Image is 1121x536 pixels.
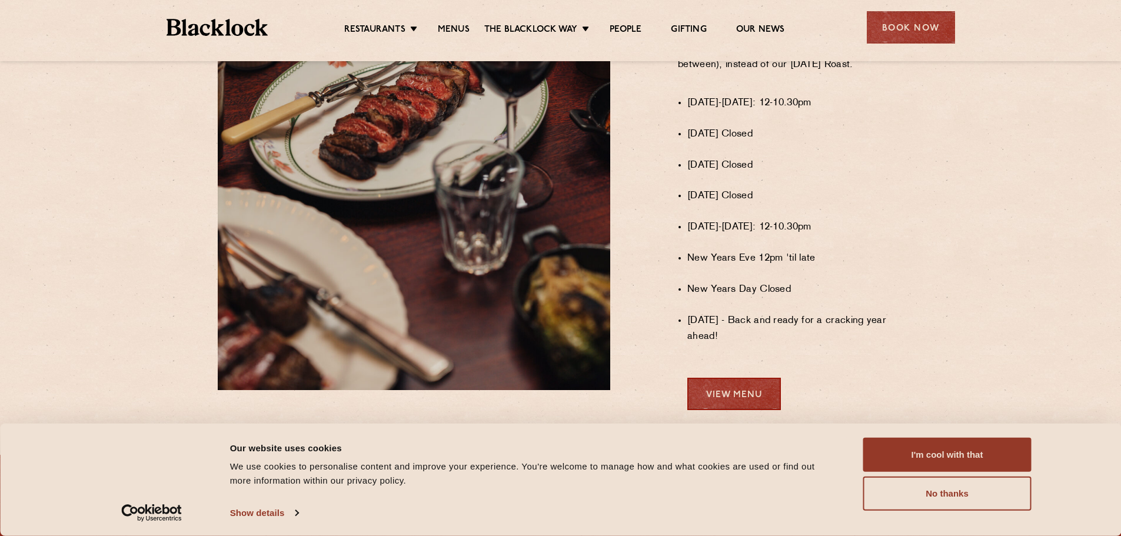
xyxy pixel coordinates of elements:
a: Menus [438,24,470,37]
a: Show details [230,504,298,522]
div: Our website uses cookies [230,441,837,455]
li: [DATE] Closed [687,188,903,204]
a: Usercentrics Cookiebot - opens in a new window [100,504,203,522]
li: [DATE]-[DATE]: 12-10.30pm [687,95,903,111]
li: New Years Day Closed [687,282,903,298]
div: Book Now [867,11,955,44]
a: Gifting [671,24,706,37]
li: [DATE] - Back and ready for a cracking year ahead! [687,313,903,345]
a: View Menu [687,378,781,410]
div: We use cookies to personalise content and improve your experience. You're welcome to manage how a... [230,460,837,488]
a: Our News [736,24,785,37]
button: I'm cool with that [863,438,1032,472]
a: People [610,24,641,37]
img: BL_Textured_Logo-footer-cropped.svg [167,19,268,36]
a: Restaurants [344,24,405,37]
a: The Blacklock Way [484,24,577,37]
button: No thanks [863,477,1032,511]
li: [DATE] Closed [687,126,903,142]
li: [DATE] Closed [687,158,903,174]
li: New Years Eve 12pm 'til late [687,251,903,267]
li: [DATE]-[DATE]: 12-10.30pm [687,219,903,235]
